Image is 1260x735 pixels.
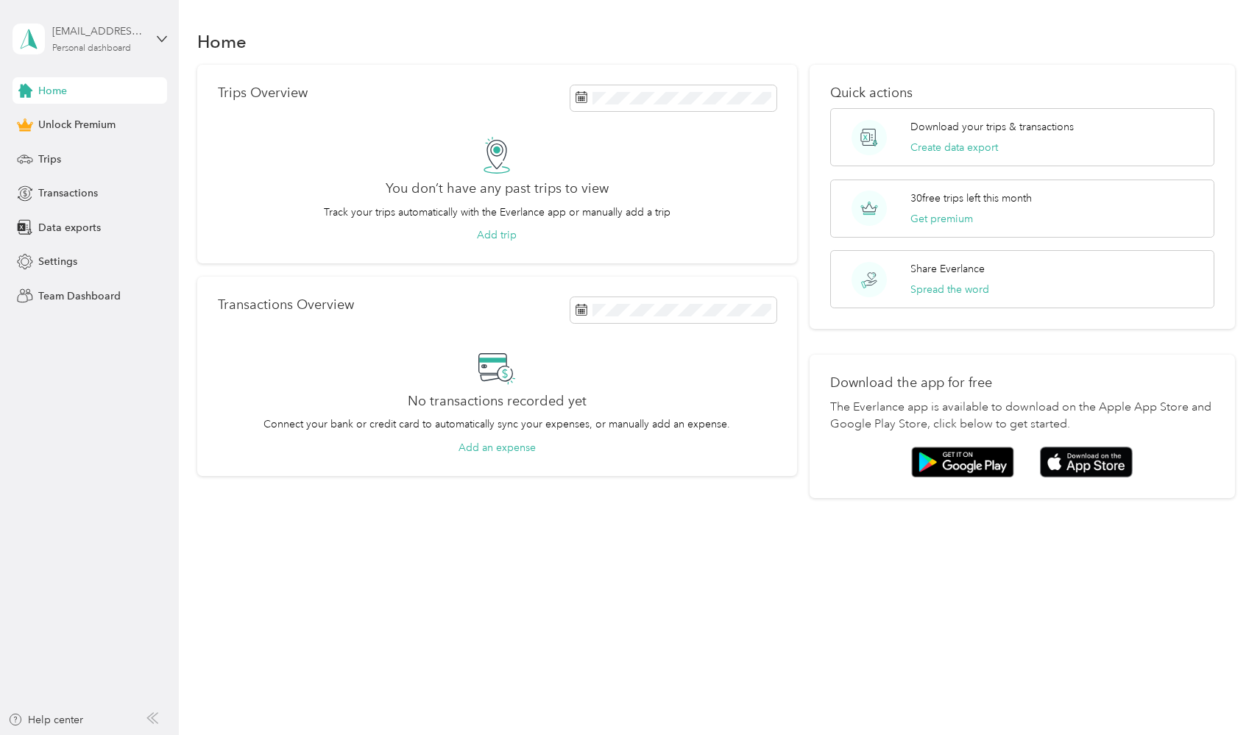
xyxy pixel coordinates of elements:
p: Download your trips & transactions [910,119,1074,135]
p: Share Everlance [910,261,985,277]
h2: No transactions recorded yet [408,394,587,409]
div: [EMAIL_ADDRESS][DOMAIN_NAME] [52,24,144,39]
iframe: Everlance-gr Chat Button Frame [1178,653,1260,735]
button: Add trip [477,227,517,243]
p: Trips Overview [218,85,308,101]
span: Home [38,83,67,99]
span: Trips [38,152,61,167]
button: Get premium [910,211,973,227]
span: Settings [38,254,77,269]
h1: Home [197,34,247,49]
p: Track your trips automatically with the Everlance app or manually add a trip [324,205,670,220]
p: Quick actions [830,85,1214,101]
p: Transactions Overview [218,297,354,313]
button: Spread the word [910,282,989,297]
h2: You don’t have any past trips to view [386,181,609,196]
p: 30 free trips left this month [910,191,1032,206]
span: Unlock Premium [38,117,116,132]
button: Create data export [910,140,998,155]
p: The Everlance app is available to download on the Apple App Store and Google Play Store, click be... [830,399,1214,434]
button: Add an expense [459,440,536,455]
span: Transactions [38,185,98,201]
img: App store [1040,447,1133,478]
span: Data exports [38,220,101,235]
p: Download the app for free [830,375,1214,391]
span: Team Dashboard [38,288,121,304]
button: Help center [8,712,83,728]
img: Google play [911,447,1014,477]
div: Personal dashboard [52,44,131,53]
p: Connect your bank or credit card to automatically sync your expenses, or manually add an expense. [263,416,730,432]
